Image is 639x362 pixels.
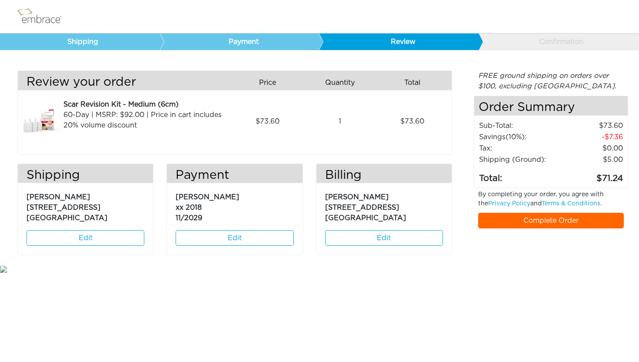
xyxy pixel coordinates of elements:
td: 71.24 [558,165,623,185]
a: Terms & Conditions [542,201,600,207]
span: xx 2018 [176,204,202,211]
a: Review [319,34,479,50]
span: 11/2029 [176,215,202,221]
a: Edit [176,230,293,246]
td: Sub-Total: [479,120,558,131]
td: Total: [479,165,558,185]
td: Tax: [479,143,558,154]
h4: Order Summary [474,96,628,116]
div: By completing your order, you agree with the and . [472,190,630,213]
td: 73.60 [558,120,623,131]
td: Savings : [479,131,558,143]
h3: Billing [316,168,452,183]
span: 1 [339,116,341,127]
div: Scar Revision Kit - Medium (6cm) [63,99,228,110]
a: Privacy Policy [488,201,530,207]
h3: Shipping [18,168,153,183]
div: Total [379,75,452,90]
span: Quantity [325,77,355,88]
div: FREE ground shipping on orders over $100, excluding [GEOGRAPHIC_DATA]. [474,70,628,91]
td: 0.00 [558,143,623,154]
a: Payment [160,34,319,50]
a: Edit [27,230,144,246]
td: Shipping (Ground): [479,154,558,165]
a: Edit [325,230,443,246]
p: [PERSON_NAME] [STREET_ADDRESS] [GEOGRAPHIC_DATA] [325,188,443,223]
span: [PERSON_NAME] [176,194,239,201]
div: 60-Day | MSRP: $92.00 | Price in cart includes 20% volume discount [63,110,228,131]
img: 26525890-8dcd-11e7-bd72-02e45ca4b85b.jpeg [18,99,61,144]
h3: Payment [167,168,302,183]
p: [PERSON_NAME] [STREET_ADDRESS] [GEOGRAPHIC_DATA] [27,188,144,223]
img: logo.png [15,6,72,27]
td: $5.00 [558,154,623,165]
a: Complete Order [478,213,624,228]
span: 73.60 [256,116,280,127]
div: Price [235,75,307,90]
span: (10%) [506,134,525,141]
span: 73.60 [400,116,424,127]
h3: Review your order [18,75,228,90]
td: 7.36 [558,131,623,143]
a: Confirmation [478,34,638,50]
